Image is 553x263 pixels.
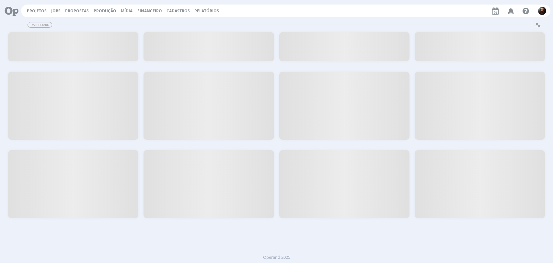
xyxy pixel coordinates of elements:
[65,8,89,14] span: Propostas
[167,8,190,14] span: Cadastros
[28,22,52,28] span: Dashboard
[49,8,63,14] button: Jobs
[63,8,91,14] button: Propostas
[194,8,219,14] a: Relatórios
[137,8,162,14] a: Financeiro
[538,7,546,15] img: E
[135,8,164,14] button: Financeiro
[119,8,134,14] button: Mídia
[27,8,47,14] a: Projetos
[94,8,116,14] a: Produção
[51,8,61,14] a: Jobs
[25,8,49,14] button: Projetos
[92,8,118,14] button: Produção
[538,5,547,17] button: E
[121,8,132,14] a: Mídia
[192,8,221,14] button: Relatórios
[165,8,192,14] button: Cadastros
